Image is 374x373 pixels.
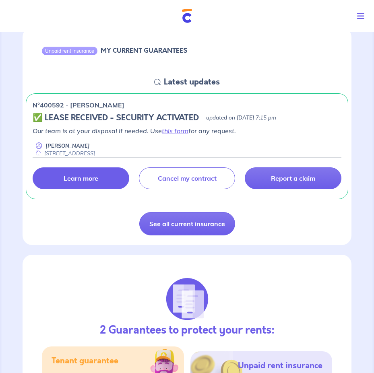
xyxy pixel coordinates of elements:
p: - updated on [DATE] 7:15 pm [202,114,276,122]
a: Learn more [33,167,129,189]
button: Toggle navigation [351,6,374,27]
h5: Unpaid rent insurance [238,361,322,371]
a: this form [162,127,188,135]
div: Unpaid rent insurance [42,47,97,55]
h5: Latest updates [164,77,220,87]
p: n°400592 - [PERSON_NAME] [33,100,124,110]
font: [STREET_ADDRESS] [44,150,95,157]
img: Cautioneo [182,9,192,23]
h5: ✅ LEASE RECEIVED - SECURITY ACTIVATED [33,113,199,123]
div: state: CONTRACT-VALIDATED, Context: ,MAYBE-CERTIFICATE,,LESSOR-DOCUMENTS,IS-ODEALIM [33,113,341,123]
h6: MY CURRENT GUARANTEES [101,47,187,54]
p: Our team is at your disposal if needed. Use for any request. [33,126,341,136]
img: justif-loupe [165,277,209,321]
h5: Tenant guarantee [52,356,118,366]
p: Learn more [64,174,98,182]
a: See all current insurance [139,212,235,235]
h3: 2 Guarantees to protect your rents: [100,324,275,337]
p: Report a claim [271,174,315,182]
p: [PERSON_NAME] [45,142,90,150]
a: Cancel my contract [139,167,236,189]
a: Report a claim [245,167,341,189]
p: Cancel my contract [158,174,217,182]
